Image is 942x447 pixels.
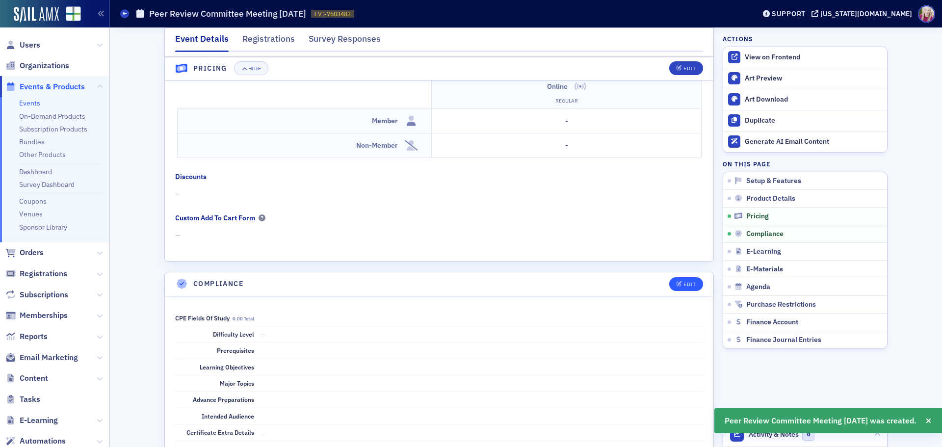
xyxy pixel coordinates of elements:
[5,310,68,321] a: Memberships
[19,197,47,206] a: Coupons
[175,32,229,52] div: Event Details
[432,108,701,133] td: -
[683,66,696,72] div: Edit
[5,81,85,92] a: Events & Products
[5,373,48,384] a: Content
[746,247,781,256] span: E-Learning
[59,6,81,23] a: View Homepage
[175,172,207,182] div: Discounts
[19,180,75,189] a: Survey Dashboard
[669,277,703,291] button: Edit
[234,62,268,76] button: Hide
[811,10,916,17] button: [US_STATE][DOMAIN_NAME]
[19,210,43,218] a: Venues
[432,95,701,108] th: Regular
[723,110,887,131] button: Duplicate
[20,60,69,71] span: Organizations
[669,62,703,76] button: Edit
[20,310,68,321] span: Memberships
[20,40,40,51] span: Users
[20,81,85,92] span: Events & Products
[5,415,58,426] a: E-Learning
[746,336,821,344] span: Finance Journal Entries
[746,265,783,274] span: E-Materials
[175,189,703,199] span: —
[745,137,882,146] div: Generate AI Email Content
[20,247,44,258] span: Orders
[19,112,85,121] a: On-Demand Products
[723,68,887,89] a: Art Preview
[19,125,87,133] a: Subscription Products
[20,394,40,405] span: Tasks
[20,436,66,447] span: Automations
[20,289,68,300] span: Subscriptions
[186,428,254,436] span: Certificate Extra Details
[202,412,254,420] span: Intended Audience
[746,283,770,291] span: Agenda
[746,318,798,327] span: Finance Account
[248,66,261,72] div: Hide
[149,8,306,20] h1: Peer Review Committee Meeting [DATE]
[14,7,59,23] img: SailAMX
[745,95,882,104] div: Art Download
[19,167,52,176] a: Dashboard
[175,230,703,240] span: —
[745,53,882,62] div: View on Frontend
[5,436,66,447] a: Automations
[5,268,67,279] a: Registrations
[918,5,935,23] span: Profile
[20,373,48,384] span: Content
[220,379,254,387] span: Major Topics
[745,116,882,125] div: Duplicate
[745,74,882,83] div: Art Preview
[746,300,816,309] span: Purchase Restrictions
[261,428,266,436] span: —
[749,429,799,440] span: Activity & Notes
[19,150,66,159] a: Other Products
[5,247,44,258] a: Orders
[820,9,912,18] div: [US_STATE][DOMAIN_NAME]
[772,9,806,18] div: Support
[746,194,795,203] span: Product Details
[723,89,887,110] a: Art Download
[5,331,48,342] a: Reports
[193,279,243,289] h4: Compliance
[213,330,254,338] span: Difficulty Level
[356,140,398,151] h4: Non-Member
[19,137,45,146] a: Bundles
[242,32,295,51] div: Registrations
[432,133,701,158] td: -
[723,34,753,43] h4: Actions
[66,6,81,22] img: SailAMX
[683,282,696,287] div: Edit
[5,60,69,71] a: Organizations
[193,395,254,403] span: Advance Preparations
[19,99,40,107] a: Events
[5,40,40,51] a: Users
[20,415,58,426] span: E-Learning
[309,32,381,51] div: Survey Responses
[20,331,48,342] span: Reports
[372,116,398,126] h4: Member
[746,212,769,221] span: Pricing
[723,131,887,152] button: Generate AI Email Content
[725,415,916,427] span: Peer Review Committee Meeting [DATE] was created.
[193,63,227,74] h4: Pricing
[5,352,78,363] a: Email Marketing
[261,330,266,338] span: —
[547,81,568,92] h4: Online
[200,363,254,371] span: Learning Objectives
[20,268,67,279] span: Registrations
[723,47,887,68] a: View on Frontend
[175,314,254,322] span: CPE Fields of Study
[19,223,67,232] a: Sponsor Library
[314,10,351,18] span: EVT-7603483
[233,316,254,322] span: 0.00 total
[175,213,255,223] div: Custom Add To Cart Form
[723,159,888,168] h4: On this page
[746,177,801,185] span: Setup & Features
[802,428,814,441] span: 0
[20,352,78,363] span: Email Marketing
[746,230,784,238] span: Compliance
